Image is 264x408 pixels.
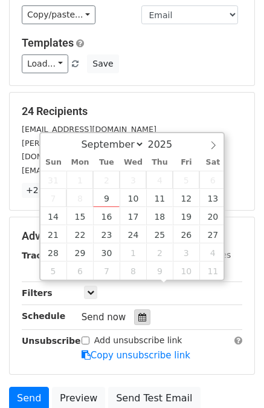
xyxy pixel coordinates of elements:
a: Copy/paste... [22,5,95,24]
span: Thu [146,159,173,166]
a: Load... [22,54,68,73]
span: September 11, 2025 [146,189,173,207]
span: October 8, 2025 [120,262,146,280]
span: September 2, 2025 [93,171,120,189]
a: Copy unsubscribe link [82,350,190,361]
span: Send now [82,312,126,323]
span: October 5, 2025 [40,262,67,280]
span: October 3, 2025 [173,243,199,262]
span: September 15, 2025 [66,207,93,225]
span: September 21, 2025 [40,225,67,243]
span: September 4, 2025 [146,171,173,189]
span: September 17, 2025 [120,207,146,225]
span: September 7, 2025 [40,189,67,207]
button: Save [87,54,118,73]
span: September 30, 2025 [93,243,120,262]
span: October 7, 2025 [93,262,120,280]
span: September 20, 2025 [199,207,226,225]
span: October 4, 2025 [199,243,226,262]
span: Wed [120,159,146,166]
span: September 13, 2025 [199,189,226,207]
span: Tue [93,159,120,166]
h5: Advanced [22,229,242,243]
span: October 10, 2025 [173,262,199,280]
span: September 18, 2025 [146,207,173,225]
span: Mon [66,159,93,166]
span: October 9, 2025 [146,262,173,280]
span: September 6, 2025 [199,171,226,189]
span: September 14, 2025 [40,207,67,225]
span: September 9, 2025 [93,189,120,207]
strong: Schedule [22,311,65,321]
span: September 12, 2025 [173,189,199,207]
small: [PERSON_NAME][EMAIL_ADDRESS][PERSON_NAME][DOMAIN_NAME] [22,139,220,162]
span: Sun [40,159,67,166]
small: [EMAIL_ADDRESS][DOMAIN_NAME] [22,166,156,175]
a: Templates [22,36,74,49]
iframe: Chat Widget [204,350,264,408]
span: September 1, 2025 [66,171,93,189]
small: [EMAIL_ADDRESS][DOMAIN_NAME] [22,125,156,134]
span: September 25, 2025 [146,225,173,243]
a: +21 more [22,183,72,198]
span: Sat [199,159,226,166]
span: September 22, 2025 [66,225,93,243]
span: October 11, 2025 [199,262,226,280]
span: October 2, 2025 [146,243,173,262]
span: September 19, 2025 [173,207,199,225]
span: September 26, 2025 [173,225,199,243]
span: September 5, 2025 [173,171,199,189]
span: October 1, 2025 [120,243,146,262]
span: September 29, 2025 [66,243,93,262]
span: Fri [173,159,199,166]
strong: Unsubscribe [22,336,81,346]
span: October 6, 2025 [66,262,93,280]
label: Add unsubscribe link [94,334,182,347]
strong: Tracking [22,251,62,260]
h5: 24 Recipients [22,105,242,118]
span: September 24, 2025 [120,225,146,243]
strong: Filters [22,288,53,298]
span: September 28, 2025 [40,243,67,262]
span: September 23, 2025 [93,225,120,243]
span: September 16, 2025 [93,207,120,225]
span: August 31, 2025 [40,171,67,189]
input: Year [144,139,188,150]
span: September 8, 2025 [66,189,93,207]
span: September 27, 2025 [199,225,226,243]
span: September 10, 2025 [120,189,146,207]
span: September 3, 2025 [120,171,146,189]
